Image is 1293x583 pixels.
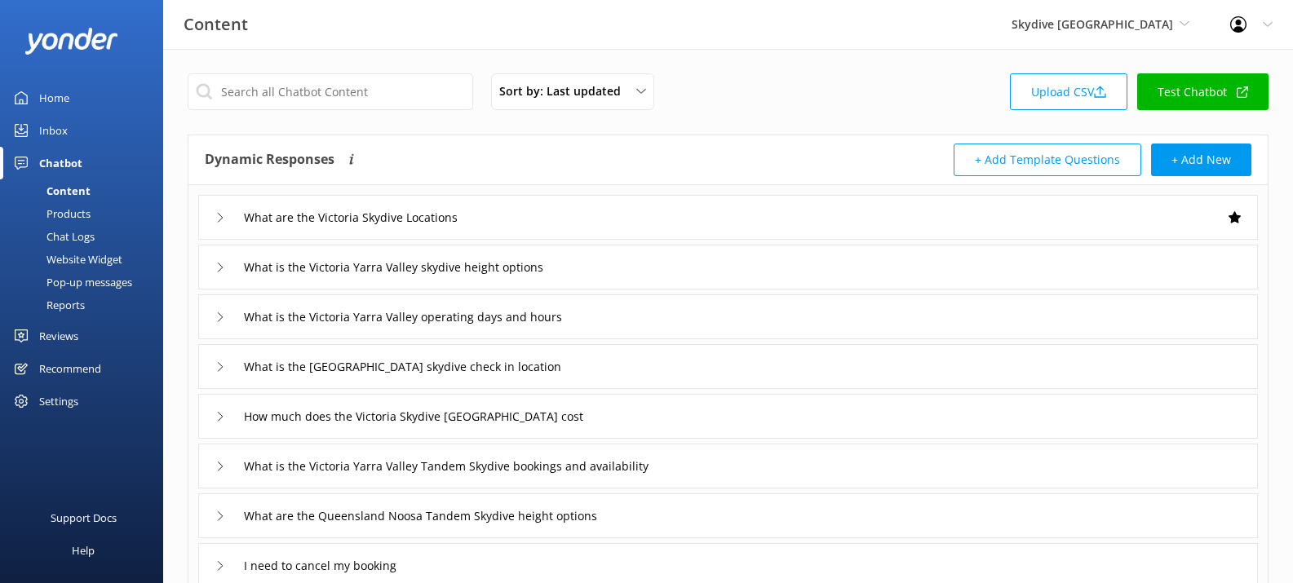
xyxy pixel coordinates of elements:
[10,225,95,248] div: Chat Logs
[10,202,91,225] div: Products
[1151,144,1251,176] button: + Add New
[39,114,68,147] div: Inbox
[24,28,118,55] img: yonder-white-logo.png
[10,271,132,294] div: Pop-up messages
[10,294,163,316] a: Reports
[51,501,117,534] div: Support Docs
[954,144,1141,176] button: + Add Template Questions
[10,179,91,202] div: Content
[1010,73,1127,110] a: Upload CSV
[10,202,163,225] a: Products
[205,144,334,176] h4: Dynamic Responses
[39,352,101,385] div: Recommend
[10,248,122,271] div: Website Widget
[1012,16,1173,32] span: Skydive [GEOGRAPHIC_DATA]
[10,294,85,316] div: Reports
[1137,73,1269,110] a: Test Chatbot
[39,82,69,114] div: Home
[188,73,473,110] input: Search all Chatbot Content
[10,179,163,202] a: Content
[499,82,631,100] span: Sort by: Last updated
[39,147,82,179] div: Chatbot
[184,11,248,38] h3: Content
[72,534,95,567] div: Help
[10,271,163,294] a: Pop-up messages
[10,225,163,248] a: Chat Logs
[39,320,78,352] div: Reviews
[10,248,163,271] a: Website Widget
[39,385,78,417] div: Settings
